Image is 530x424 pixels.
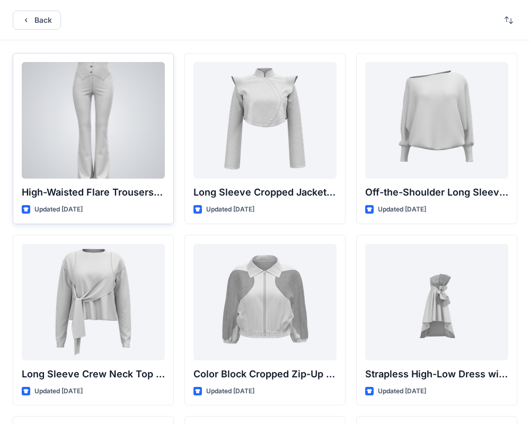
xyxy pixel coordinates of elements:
[206,204,254,215] p: Updated [DATE]
[365,62,508,179] a: Off-the-Shoulder Long Sleeve Top
[22,244,165,360] a: Long Sleeve Crew Neck Top with Asymmetrical Tie Detail
[22,62,165,179] a: High-Waisted Flare Trousers with Button Detail
[22,185,165,200] p: High-Waisted Flare Trousers with Button Detail
[378,204,426,215] p: Updated [DATE]
[193,62,337,179] a: Long Sleeve Cropped Jacket with Mandarin Collar and Shoulder Detail
[206,386,254,397] p: Updated [DATE]
[193,185,337,200] p: Long Sleeve Cropped Jacket with Mandarin Collar and Shoulder Detail
[13,11,61,30] button: Back
[365,244,508,360] a: Strapless High-Low Dress with Side Bow Detail
[365,367,508,382] p: Strapless High-Low Dress with Side Bow Detail
[378,386,426,397] p: Updated [DATE]
[193,367,337,382] p: Color Block Cropped Zip-Up Jacket with Sheer Sleeves
[22,367,165,382] p: Long Sleeve Crew Neck Top with Asymmetrical Tie Detail
[34,386,83,397] p: Updated [DATE]
[34,204,83,215] p: Updated [DATE]
[365,185,508,200] p: Off-the-Shoulder Long Sleeve Top
[193,244,337,360] a: Color Block Cropped Zip-Up Jacket with Sheer Sleeves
